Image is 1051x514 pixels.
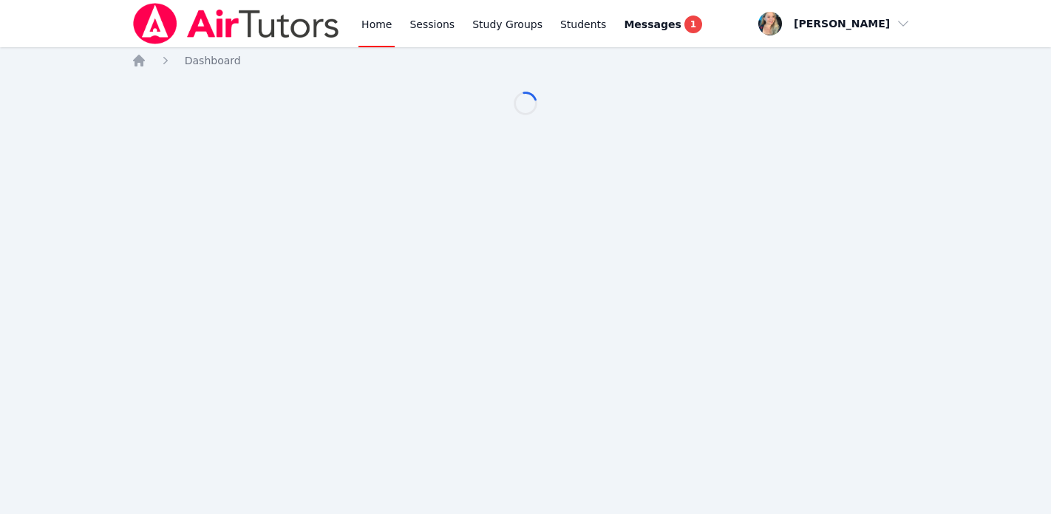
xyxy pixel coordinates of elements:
[624,17,681,32] span: Messages
[185,55,241,66] span: Dashboard
[185,53,241,68] a: Dashboard
[132,3,341,44] img: Air Tutors
[132,53,920,68] nav: Breadcrumb
[684,16,702,33] span: 1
